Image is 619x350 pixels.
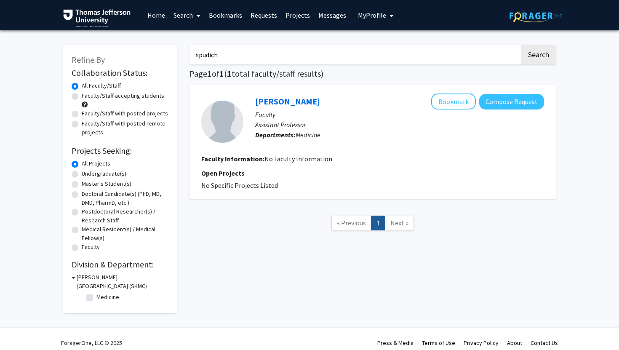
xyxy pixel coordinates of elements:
a: Home [143,0,169,30]
label: Faculty [82,243,100,251]
p: Open Projects [201,168,544,178]
label: Medicine [96,293,119,302]
label: Postdoctoral Researcher(s) / Research Staff [82,207,168,225]
label: Doctoral Candidate(s) (PhD, MD, DMD, PharmD, etc.) [82,190,168,207]
nav: Page navigation [189,207,556,241]
a: Terms of Use [422,339,455,347]
b: Faculty Information: [201,155,264,163]
label: Faculty/Staff accepting students [82,91,164,100]
a: Bookmarks [205,0,246,30]
span: 1 [207,68,212,79]
span: Next » [390,219,408,227]
p: Faculty [255,110,544,120]
span: No Faculty Information [264,155,332,163]
a: Previous Page [331,216,371,230]
a: Requests [246,0,281,30]
label: Faculty/Staff with posted remote projects [82,119,168,137]
p: Assistant Professor [255,120,544,130]
img: ForagerOne Logo [510,9,562,22]
a: About [507,339,522,347]
a: Privacy Policy [464,339,499,347]
span: 1 [227,68,232,79]
h2: Division & Department: [72,259,168,270]
a: Contact Us [531,339,558,347]
input: Search Keywords [189,45,520,64]
h1: Page of ( total faculty/staff results) [189,69,556,79]
button: Add Elizabeth Spudich to Bookmarks [431,94,476,110]
a: Next Page [385,216,414,230]
span: My Profile [358,11,386,19]
h2: Projects Seeking: [72,146,168,156]
label: Undergraduate(s) [82,169,126,178]
span: 1 [219,68,224,79]
h2: Collaboration Status: [72,68,168,78]
button: Compose Request to Elizabeth Spudich [479,94,544,110]
span: Refine By [72,54,105,65]
button: Search [521,45,556,64]
a: Press & Media [377,339,414,347]
iframe: Chat [6,312,36,344]
a: Search [169,0,205,30]
a: 1 [371,216,385,230]
label: Medical Resident(s) / Medical Fellow(s) [82,225,168,243]
a: Messages [314,0,350,30]
span: « Previous [337,219,366,227]
label: Faculty/Staff with posted projects [82,109,168,118]
label: Master's Student(s) [82,179,131,188]
b: Departments: [255,131,296,139]
span: Medicine [296,131,320,139]
h3: [PERSON_NAME][GEOGRAPHIC_DATA] (SKMC) [77,273,168,291]
a: [PERSON_NAME] [255,96,320,107]
label: All Faculty/Staff [82,81,121,90]
label: All Projects [82,159,110,168]
span: No Specific Projects Listed [201,181,278,190]
img: Thomas Jefferson University Logo [63,9,131,27]
a: Projects [281,0,314,30]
